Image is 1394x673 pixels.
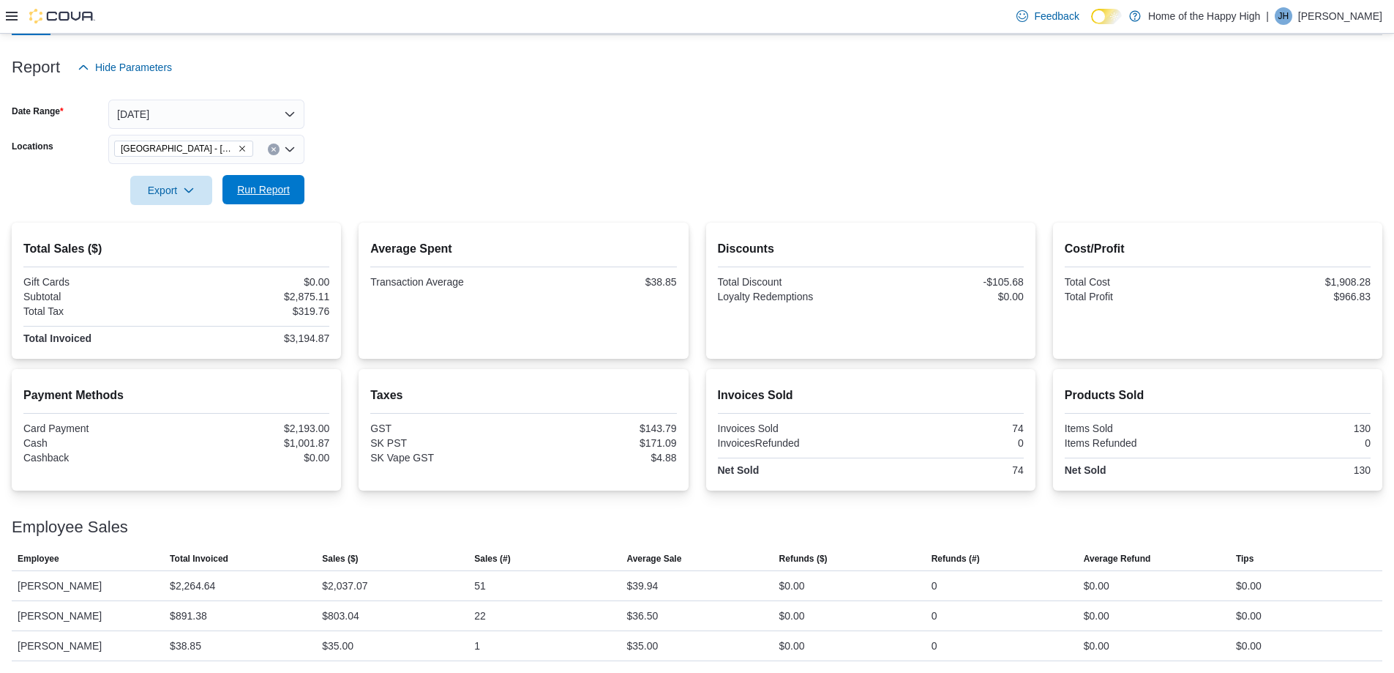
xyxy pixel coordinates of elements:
div: 1 [474,637,480,655]
span: Refunds ($) [779,553,828,565]
h2: Taxes [370,387,676,404]
div: $35.00 [322,637,353,655]
div: $0.00 [779,577,805,595]
div: [PERSON_NAME] [12,601,164,631]
h2: Payment Methods [23,387,329,404]
div: $0.00 [1084,607,1109,625]
div: 51 [474,577,486,595]
div: SK Vape GST [370,452,520,464]
div: $319.76 [179,305,329,317]
div: 0 [932,607,937,625]
div: GST [370,423,520,434]
div: Total Discount [718,276,868,288]
p: Home of the Happy High [1148,7,1260,25]
span: Hide Parameters [95,60,172,75]
span: Dark Mode [1091,24,1092,25]
div: Items Refunded [1065,437,1215,449]
div: $2,264.64 [170,577,215,595]
div: Total Profit [1065,291,1215,302]
div: 74 [874,423,1024,434]
div: Total Tax [23,305,173,317]
div: $38.85 [170,637,201,655]
div: $0.00 [874,291,1024,302]
div: $0.00 [779,637,805,655]
div: Joshua Hunt [1275,7,1292,25]
div: 22 [474,607,486,625]
div: Items Sold [1065,423,1215,434]
div: $0.00 [1084,577,1109,595]
div: 130 [1221,464,1371,476]
button: Open list of options [284,144,296,155]
h2: Average Spent [370,240,676,258]
input: Dark Mode [1091,9,1122,24]
div: $0.00 [1236,577,1262,595]
div: $35.00 [626,637,658,655]
a: Feedback [1011,1,1084,31]
div: InvoicesRefunded [718,437,868,449]
span: Tips [1236,553,1254,565]
button: [DATE] [108,100,304,129]
div: $4.88 [526,452,676,464]
div: $966.83 [1221,291,1371,302]
div: 0 [1221,437,1371,449]
div: $1,001.87 [179,437,329,449]
h2: Products Sold [1065,387,1371,404]
span: Export [139,176,203,205]
div: $143.79 [526,423,676,434]
div: $36.50 [626,607,658,625]
div: $803.04 [322,607,359,625]
div: $39.94 [626,577,658,595]
div: $38.85 [526,276,676,288]
div: 0 [932,637,937,655]
button: Hide Parameters [72,53,178,82]
span: Battleford - Battleford Crossing - Fire & Flower [114,141,253,157]
div: $891.38 [170,607,207,625]
h2: Cost/Profit [1065,240,1371,258]
h2: Total Sales ($) [23,240,329,258]
div: $0.00 [1084,637,1109,655]
span: Sales (#) [474,553,510,565]
span: Sales ($) [322,553,358,565]
span: Total Invoiced [170,553,228,565]
div: $2,193.00 [179,423,329,434]
div: Invoices Sold [718,423,868,434]
label: Locations [12,141,53,152]
div: Gift Cards [23,276,173,288]
div: 74 [874,464,1024,476]
p: [PERSON_NAME] [1298,7,1382,25]
div: [PERSON_NAME] [12,571,164,601]
div: 0 [932,577,937,595]
button: Run Report [222,175,304,204]
div: Cashback [23,452,173,464]
h3: Employee Sales [12,518,128,536]
div: $0.00 [179,276,329,288]
button: Remove Battleford - Battleford Crossing - Fire & Flower from selection in this group [238,144,247,153]
div: $0.00 [179,452,329,464]
button: Clear input [268,144,280,155]
div: 130 [1221,423,1371,434]
div: $0.00 [1236,607,1262,625]
div: $0.00 [1236,637,1262,655]
div: Cash [23,437,173,449]
div: Total Cost [1065,276,1215,288]
div: Transaction Average [370,276,520,288]
div: $1,908.28 [1221,276,1371,288]
button: Export [130,176,212,205]
div: $0.00 [779,607,805,625]
div: Card Payment [23,423,173,434]
div: [PERSON_NAME] [12,631,164,661]
strong: Net Sold [718,464,760,476]
span: Average Refund [1084,553,1151,565]
span: JH [1278,7,1289,25]
h2: Invoices Sold [718,387,1024,404]
label: Date Range [12,105,64,117]
span: Refunds (#) [932,553,980,565]
span: Feedback [1034,9,1079,23]
div: SK PST [370,437,520,449]
span: Employee [18,553,59,565]
div: $2,875.11 [179,291,329,302]
div: Loyalty Redemptions [718,291,868,302]
p: | [1266,7,1269,25]
span: Average Sale [626,553,681,565]
h2: Discounts [718,240,1024,258]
